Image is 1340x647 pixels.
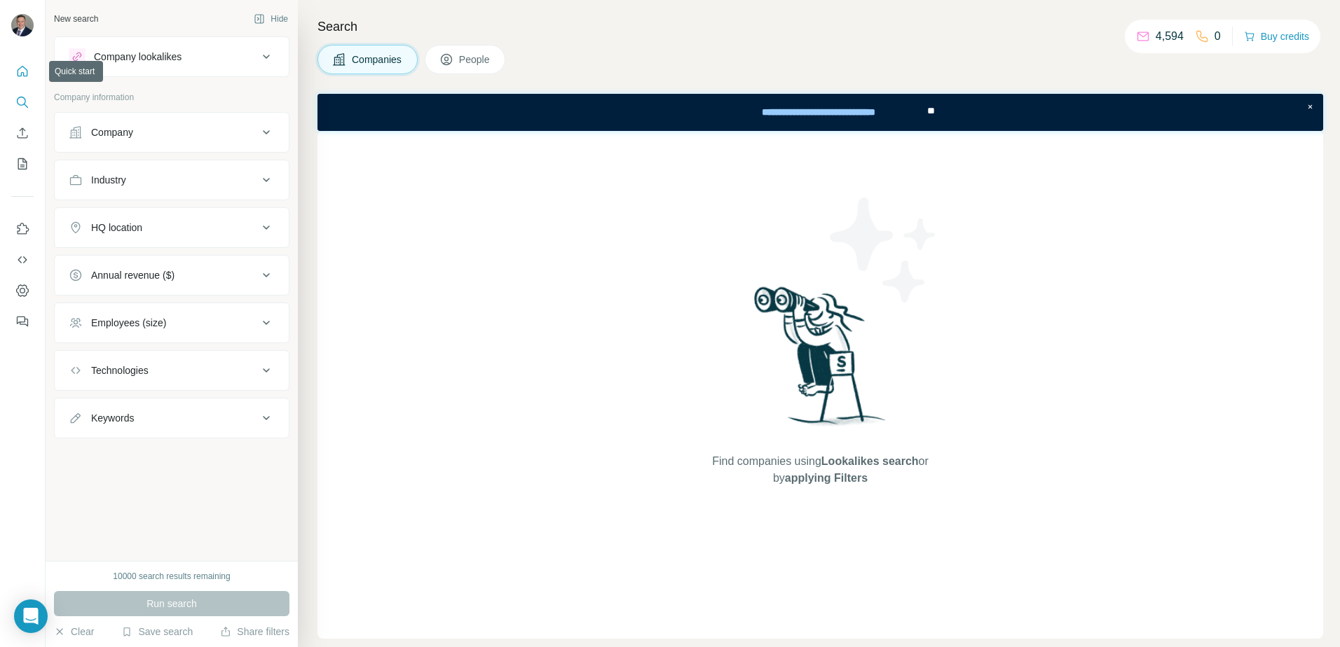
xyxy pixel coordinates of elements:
[11,247,34,272] button: Use Surfe API
[54,91,289,104] p: Company information
[113,570,230,583] div: 10000 search results remaining
[55,354,289,387] button: Technologies
[91,363,149,377] div: Technologies
[459,53,491,67] span: People
[11,216,34,242] button: Use Surfe on LinkedIn
[91,316,166,330] div: Employees (size)
[55,211,289,244] button: HQ location
[11,59,34,84] button: Quick start
[55,401,289,435] button: Keywords
[94,50,182,64] div: Company lookalikes
[55,163,289,197] button: Industry
[1156,28,1184,45] p: 4,594
[11,120,34,146] button: Enrich CSV
[55,116,289,149] button: Company
[11,278,34,303] button: Dashboard
[91,268,175,282] div: Annual revenue ($)
[352,53,403,67] span: Companies
[54,625,94,639] button: Clear
[244,8,298,29] button: Hide
[14,599,48,633] div: Open Intercom Messenger
[317,94,1323,131] iframe: Banner
[785,472,868,484] span: applying Filters
[1215,28,1221,45] p: 0
[55,306,289,340] button: Employees (size)
[121,625,193,639] button: Save search
[708,453,932,487] span: Find companies using or by
[91,221,142,235] div: HQ location
[821,187,947,313] img: Surfe Illustration - Stars
[821,455,919,467] span: Lookalikes search
[91,173,126,187] div: Industry
[91,411,134,425] div: Keywords
[55,258,289,292] button: Annual revenue ($)
[11,309,34,334] button: Feedback
[54,13,98,25] div: New search
[91,125,133,139] div: Company
[1244,27,1309,46] button: Buy credits
[11,151,34,176] button: My lists
[11,90,34,115] button: Search
[317,17,1323,36] h4: Search
[11,14,34,36] img: Avatar
[220,625,289,639] button: Share filters
[55,40,289,74] button: Company lookalikes
[748,283,894,439] img: Surfe Illustration - Woman searching with binoculars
